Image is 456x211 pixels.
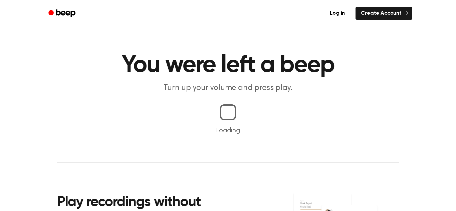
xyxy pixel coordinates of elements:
a: Create Account [356,7,412,20]
a: Beep [44,7,81,20]
p: Turn up your volume and press play. [100,83,356,94]
p: Loading [8,126,448,136]
a: Log in [323,6,352,21]
h1: You were left a beep [57,53,399,77]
